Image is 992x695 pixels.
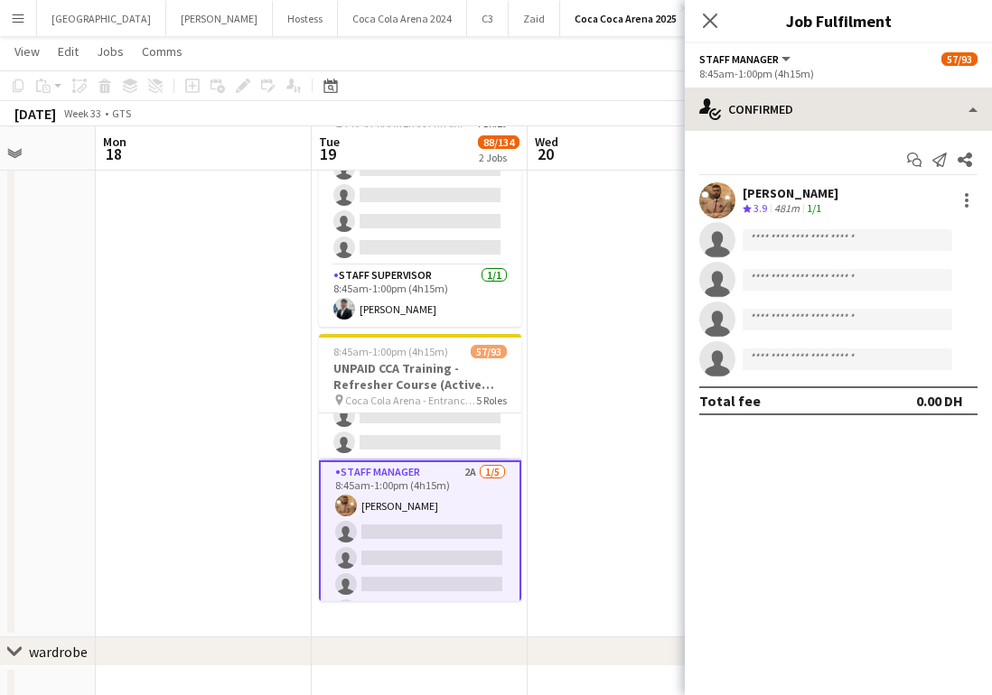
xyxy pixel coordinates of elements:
[532,144,558,164] span: 20
[560,1,692,36] button: Coca Coca Arena 2025
[14,105,56,123] div: [DATE]
[509,1,560,36] button: Zaid
[319,460,521,630] app-card-role: Staff Manager2A1/58:45am-1:00pm (4h15m)[PERSON_NAME]
[699,67,978,80] div: 8:45am-1:00pm (4h15m)
[135,40,190,63] a: Comms
[699,392,761,410] div: Total fee
[14,43,40,60] span: View
[7,40,47,63] a: View
[319,60,521,327] app-job-card: 8:45am-1:00pm (4h15m)31/41UNPAID - CCA Training - Non Active Staff w/ Dxb Tag Coca Cola Arena - E...
[699,52,793,66] button: Staff Manager
[166,1,273,36] button: [PERSON_NAME]
[60,107,105,120] span: Week 33
[478,135,519,149] span: 88/134
[467,1,509,36] button: C3
[29,643,88,661] div: wardrobe
[112,107,131,120] div: GTS
[471,345,507,358] span: 57/93
[476,394,507,407] span: 5 Roles
[58,43,79,60] span: Edit
[142,43,182,60] span: Comms
[338,1,467,36] button: Coca Cola Arena 2024
[916,392,963,410] div: 0.00 DH
[479,151,519,164] div: 2 Jobs
[316,144,340,164] span: 19
[699,52,779,66] span: Staff Manager
[100,144,126,164] span: 18
[333,345,448,358] span: 8:45am-1:00pm (4h15m)
[807,201,821,215] app-skills-label: 1/1
[103,134,126,150] span: Mon
[941,52,978,66] span: 57/93
[685,9,992,32] h3: Job Fulfilment
[685,88,992,131] div: Confirmed
[319,134,340,150] span: Tue
[37,1,166,36] button: [GEOGRAPHIC_DATA]
[273,1,338,36] button: Hostess
[753,201,767,215] span: 3.9
[771,201,803,217] div: 481m
[51,40,86,63] a: Edit
[319,265,521,327] app-card-role: Staff Supervisor1/18:45am-1:00pm (4h15m)[PERSON_NAME]
[319,360,521,393] h3: UNPAID CCA Training - Refresher Course (Active Staff)
[743,185,838,201] div: [PERSON_NAME]
[97,43,124,60] span: Jobs
[535,134,558,150] span: Wed
[319,334,521,601] app-job-card: 8:45am-1:00pm (4h15m)57/93UNPAID CCA Training - Refresher Course (Active Staff) Coca Cola Arena -...
[89,40,131,63] a: Jobs
[345,394,476,407] span: Coca Cola Arena - Entrance F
